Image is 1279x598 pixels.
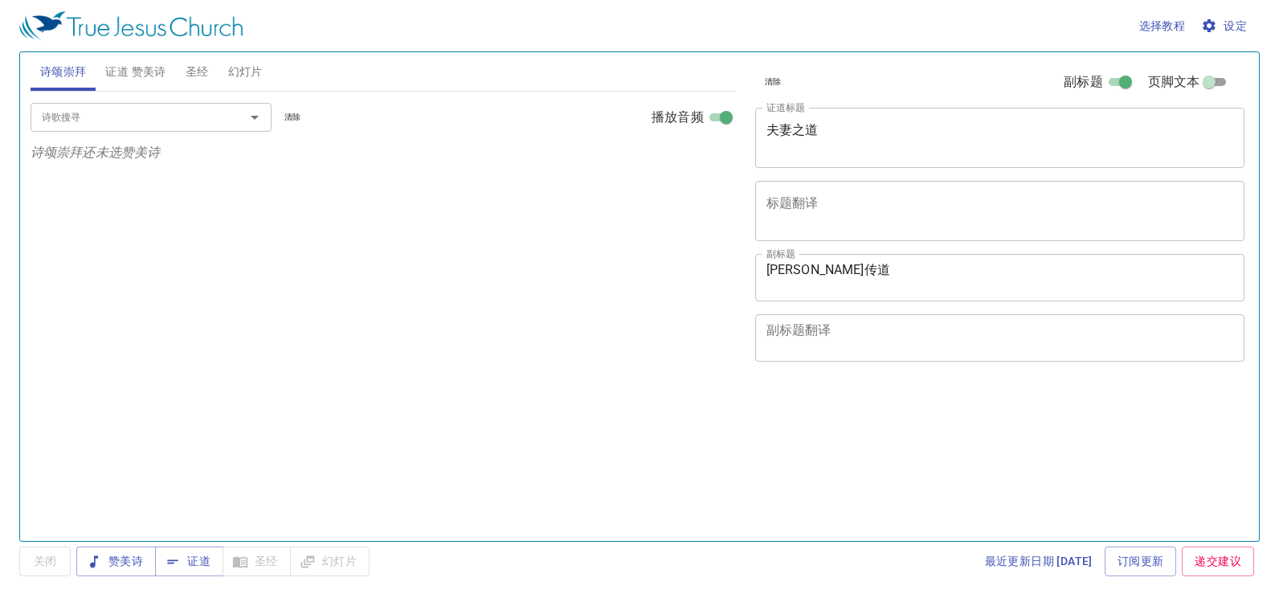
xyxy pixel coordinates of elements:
[31,145,161,160] i: 诗颂崇拜还未选赞美诗
[186,62,209,82] span: 圣经
[284,110,301,125] span: 清除
[275,108,311,127] button: 清除
[168,551,210,571] span: 证道
[1105,547,1177,576] a: 订阅更新
[1118,551,1164,571] span: 订阅更新
[985,551,1093,571] span: 最近更新日期 [DATE]
[105,62,165,82] span: 证道 赞美诗
[1198,11,1253,41] button: 设定
[1182,547,1254,576] a: 递交建议
[766,262,1234,293] textarea: [PERSON_NAME]传道
[19,11,243,40] img: True Jesus Church
[749,379,1149,558] iframe: from-child
[1204,16,1247,36] span: 设定
[1148,72,1200,92] span: 页脚文本
[766,122,1234,153] textarea: 夫妻之道
[1139,16,1186,36] span: 选择教程
[1133,11,1192,41] button: 选择教程
[40,62,87,82] span: 诗颂崇拜
[155,547,223,576] button: 证道
[76,547,156,576] button: 赞美诗
[1195,551,1241,571] span: 递交建议
[228,62,263,82] span: 幻灯片
[979,547,1099,576] a: 最近更新日期 [DATE]
[243,106,266,129] button: Open
[755,72,791,92] button: 清除
[652,108,704,127] span: 播放音频
[89,551,143,571] span: 赞美诗
[1064,72,1102,92] span: 副标题
[765,75,782,89] span: 清除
